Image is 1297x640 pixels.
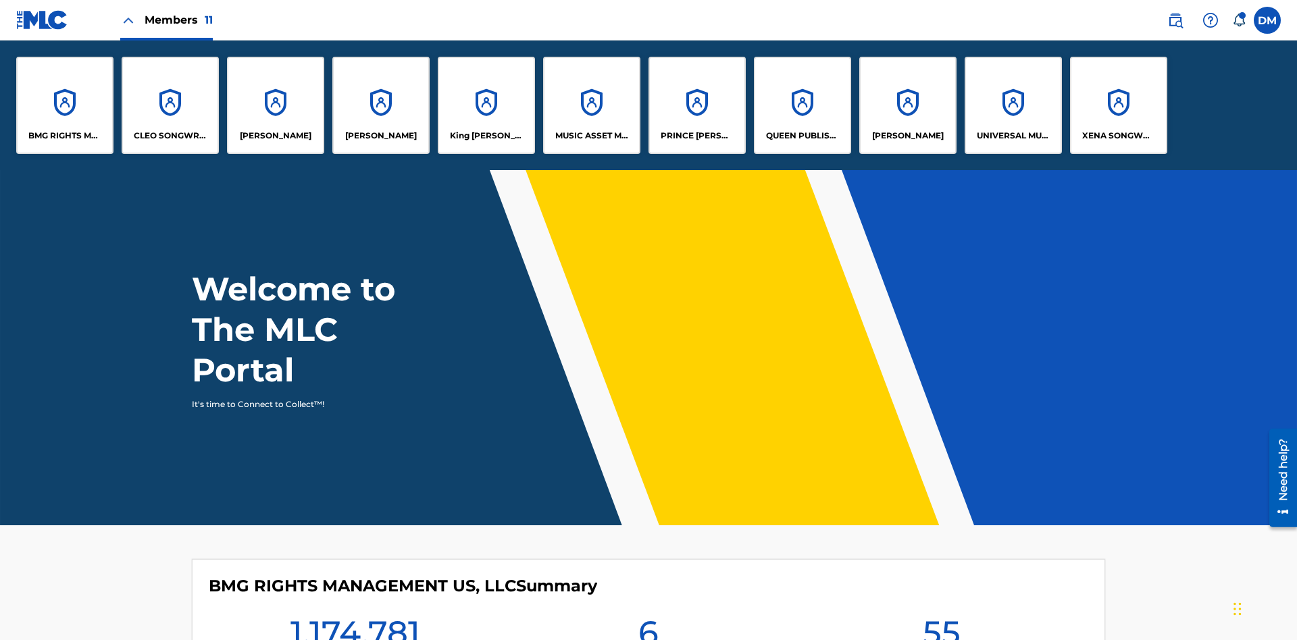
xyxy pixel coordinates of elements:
p: BMG RIGHTS MANAGEMENT US, LLC [28,130,102,142]
img: MLC Logo [16,10,68,30]
a: AccountsMUSIC ASSET MANAGEMENT (MAM) [543,57,640,154]
div: User Menu [1254,7,1281,34]
a: Public Search [1162,7,1189,34]
a: Accounts[PERSON_NAME] [332,57,430,154]
p: RONALD MCTESTERSON [872,130,944,142]
p: ELVIS COSTELLO [240,130,311,142]
iframe: Resource Center [1259,423,1297,534]
p: QUEEN PUBLISHA [766,130,840,142]
iframe: Chat Widget [1229,575,1297,640]
a: AccountsQUEEN PUBLISHA [754,57,851,154]
p: CLEO SONGWRITER [134,130,207,142]
p: MUSIC ASSET MANAGEMENT (MAM) [555,130,629,142]
p: King McTesterson [450,130,524,142]
a: AccountsBMG RIGHTS MANAGEMENT US, LLC [16,57,113,154]
span: 11 [205,14,213,26]
div: Help [1197,7,1224,34]
a: AccountsCLEO SONGWRITER [122,57,219,154]
img: help [1202,12,1219,28]
p: EYAMA MCSINGER [345,130,417,142]
span: Members [145,12,213,28]
img: Close [120,12,136,28]
a: Accounts[PERSON_NAME] [227,57,324,154]
h1: Welcome to The MLC Portal [192,269,444,390]
a: AccountsPRINCE [PERSON_NAME] [648,57,746,154]
a: AccountsUNIVERSAL MUSIC PUB GROUP [965,57,1062,154]
a: AccountsKing [PERSON_NAME] [438,57,535,154]
a: Accounts[PERSON_NAME] [859,57,957,154]
div: Drag [1234,589,1242,629]
a: AccountsXENA SONGWRITER [1070,57,1167,154]
p: XENA SONGWRITER [1082,130,1156,142]
h4: BMG RIGHTS MANAGEMENT US, LLC [209,576,597,596]
div: Notifications [1232,14,1246,27]
p: PRINCE MCTESTERSON [661,130,734,142]
p: UNIVERSAL MUSIC PUB GROUP [977,130,1050,142]
img: search [1167,12,1184,28]
p: It's time to Connect to Collect™! [192,398,426,410]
